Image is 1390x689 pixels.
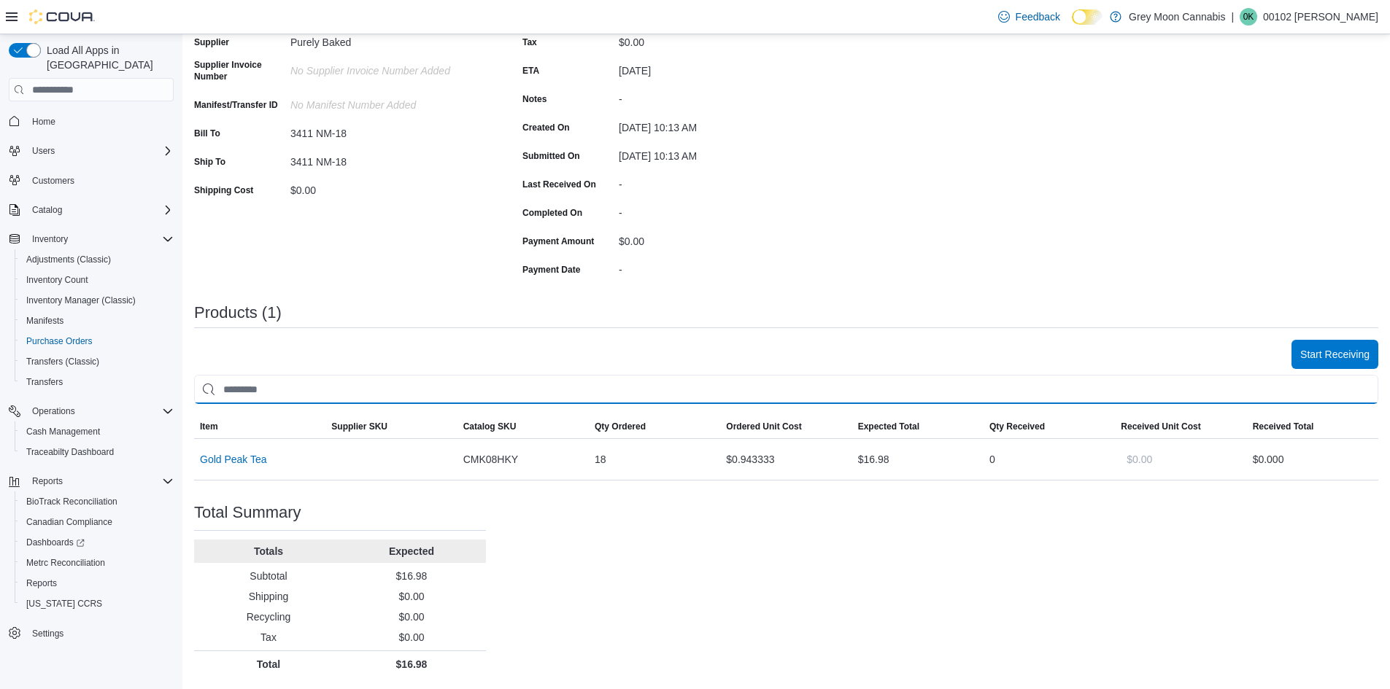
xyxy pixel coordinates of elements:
a: Settings [26,625,69,642]
a: Adjustments (Classic) [20,251,117,268]
span: Inventory [26,230,174,248]
span: CMK08HKY [463,451,518,468]
label: Payment Date [522,264,580,276]
label: Last Received On [522,179,596,190]
div: - [619,173,814,190]
div: - [619,258,814,276]
span: Adjustments (Classic) [26,254,111,265]
span: $0.00 [1127,452,1152,467]
span: Reports [32,475,63,487]
div: 18 [589,445,720,474]
label: Bill To [194,128,220,139]
span: [US_STATE] CCRS [26,598,102,610]
button: Metrc Reconciliation [15,553,179,573]
span: Transfers (Classic) [26,356,99,367]
span: Metrc Reconciliation [26,557,105,569]
button: Qty Ordered [589,415,720,438]
span: Start Receiving [1300,347,1370,362]
span: Inventory Count [26,274,88,286]
button: Inventory [26,230,74,248]
p: Subtotal [200,569,337,583]
span: Traceabilty Dashboard [26,446,114,458]
span: Load All Apps in [GEOGRAPHIC_DATA] [41,43,174,72]
button: Supplier SKU [325,415,457,438]
div: $0.00 [619,230,814,247]
button: BioTrack Reconciliation [15,491,179,512]
span: Adjustments (Classic) [20,251,174,268]
p: $16.98 [343,657,480,672]
p: $0.00 [343,610,480,624]
span: Catalog SKU [463,421,517,432]
span: Dashboards [26,537,85,548]
button: Inventory [3,229,179,249]
label: ETA [522,65,539,77]
p: 00102 [PERSON_NAME] [1263,8,1378,26]
label: Created On [522,122,570,133]
button: Catalog [26,201,68,219]
label: Tax [522,36,537,48]
button: Reports [3,471,179,491]
a: Feedback [992,2,1066,31]
span: Home [26,112,174,130]
span: Cash Management [20,423,174,440]
div: No Manifest Number added [290,93,486,111]
img: Cova [29,9,95,24]
span: Reports [20,575,174,592]
div: - [619,87,814,105]
button: Users [26,142,61,160]
span: Dashboards [20,534,174,551]
input: Dark Mode [1072,9,1103,25]
button: Ordered Unit Cost [720,415,852,438]
a: Metrc Reconciliation [20,554,111,572]
div: 3411 NM-18 [290,122,486,139]
h3: Total Summary [194,504,301,521]
button: Canadian Compliance [15,512,179,532]
span: Canadian Compliance [20,513,174,531]
button: Transfers (Classic) [15,351,179,372]
span: Cash Management [26,426,100,437]
div: [DATE] 10:13 AM [619,116,814,133]
button: Reports [26,472,69,490]
span: Reports [26,472,174,490]
button: Inventory Count [15,270,179,290]
div: $16.98 [852,445,984,474]
a: Transfers (Classic) [20,353,105,370]
button: Catalog SKU [457,415,589,438]
span: Users [32,145,55,157]
span: Catalog [32,204,62,216]
div: No Supplier Invoice Number added [290,59,486,77]
span: Washington CCRS [20,595,174,612]
button: Inventory Manager (Classic) [15,290,179,311]
div: Purely Baked [290,31,486,48]
p: $0.00 [343,630,480,645]
a: Customers [26,172,80,190]
a: [US_STATE] CCRS [20,595,108,612]
label: Supplier [194,36,229,48]
span: Transfers [20,373,174,391]
a: Transfers [20,373,69,391]
span: Customers [26,171,174,190]
span: 0K [1243,8,1254,26]
span: Customers [32,175,74,187]
span: Inventory Count [20,271,174,289]
button: Reports [15,573,179,593]
p: Total [200,657,337,672]
span: Settings [32,628,63,639]
span: Reports [26,577,57,589]
button: Adjustments (Classic) [15,249,179,270]
span: Home [32,116,55,128]
span: Item [200,421,218,432]
a: Inventory Manager (Classic) [20,292,142,309]
span: Inventory Manager (Classic) [20,292,174,309]
p: Tax [200,630,337,645]
span: Canadian Compliance [26,516,112,528]
label: Notes [522,93,547,105]
button: Start Receiving [1291,340,1378,369]
div: [DATE] 10:13 AM [619,144,814,162]
span: Operations [26,402,174,420]
span: Users [26,142,174,160]
button: Manifests [15,311,179,331]
button: Qty Received [984,415,1115,438]
p: Shipping [200,589,337,604]
span: Qty Ordered [595,421,646,432]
